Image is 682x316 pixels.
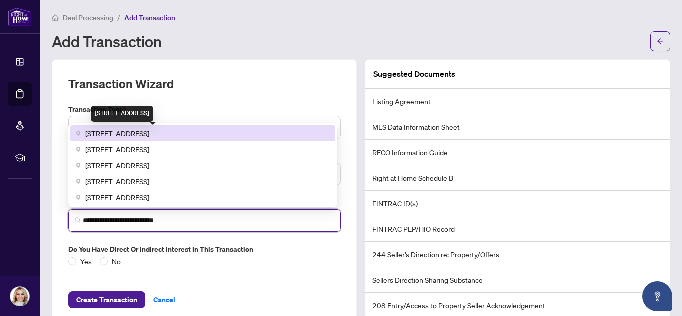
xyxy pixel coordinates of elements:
span: Yes [76,256,96,267]
span: Listing [74,118,335,137]
h2: Transaction Wizard [68,76,174,92]
li: FINTRAC ID(s) [365,191,670,216]
li: FINTRAC PEP/HIO Record [365,216,670,242]
label: Do you have direct or indirect interest in this transaction [68,244,341,255]
button: Open asap [642,281,672,311]
span: Create Transaction [76,292,137,308]
li: 244 Seller’s Direction re: Property/Offers [365,242,670,267]
span: Add Transaction [124,13,175,22]
img: search_icon [75,217,81,223]
span: No [108,256,125,267]
li: Listing Agreement [365,89,670,114]
li: / [117,12,120,23]
h1: Add Transaction [52,33,162,49]
li: RECO Information Guide [365,140,670,165]
img: logo [8,7,32,26]
article: Suggested Documents [373,68,455,80]
span: [STREET_ADDRESS] [85,160,149,171]
span: [STREET_ADDRESS] [85,176,149,187]
span: Deal Processing [63,13,113,22]
span: [STREET_ADDRESS] [85,192,149,203]
span: home [52,14,59,21]
span: [STREET_ADDRESS] [85,128,149,139]
button: Create Transaction [68,291,145,308]
li: Sellers Direction Sharing Substance [365,267,670,293]
span: [STREET_ADDRESS] [85,144,149,155]
li: MLS Data Information Sheet [365,114,670,140]
div: [STREET_ADDRESS] [91,106,153,122]
span: arrow-left [657,38,664,45]
li: Right at Home Schedule B [365,165,670,191]
span: Cancel [153,292,175,308]
img: Profile Icon [10,287,29,306]
button: Cancel [145,291,183,308]
label: Transaction Type [68,104,341,115]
